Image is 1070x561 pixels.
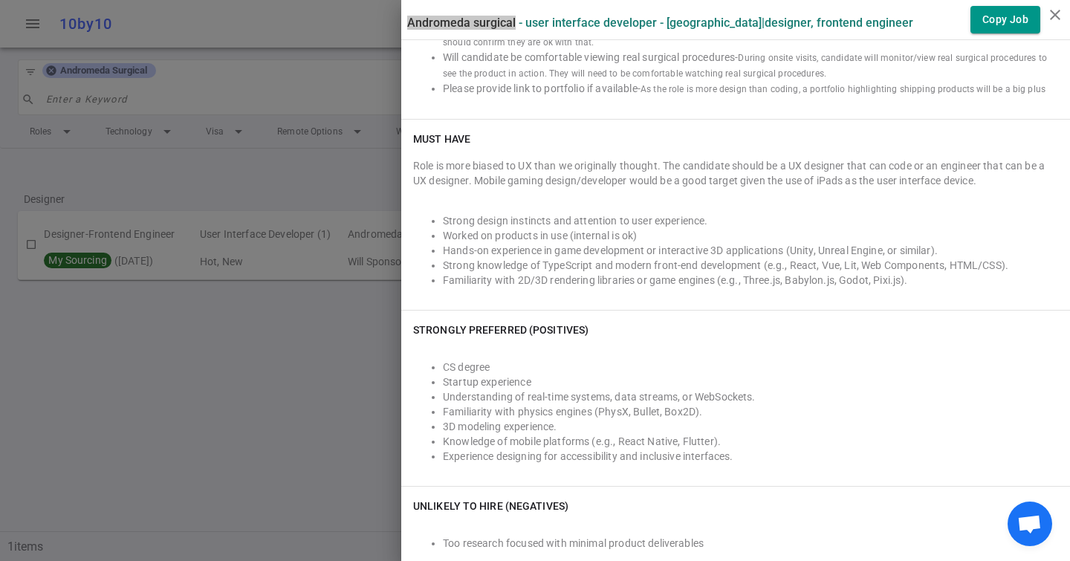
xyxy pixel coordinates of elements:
li: Understanding of real-time systems, data streams, or WebSockets. [443,389,1058,404]
li: Familiarity with physics engines (PhysX, Bullet, Box2D). [443,404,1058,419]
h6: Strongly Preferred (Positives) [413,322,588,337]
li: Strong design instincts and attention to user experience. [443,213,1058,228]
li: 3D modeling experience. [443,419,1058,434]
li: CS degree [443,360,1058,374]
li: Please provide link to portfolio if available - [443,81,1058,97]
label: Andromeda Surgical - User Interface Developer - [GEOGRAPHIC_DATA] | Designer, Frontend Engineer [407,16,913,30]
li: Hands-on experience in game development or interactive 3D applications (Unity, Unreal Engine, or ... [443,243,1058,258]
h6: Must Have [413,132,470,146]
li: Experience designing for accessibility and inclusive interfaces. [443,449,1058,464]
span: During onsite visits, candidate will monitor/view real surgical procedures to see the product in ... [443,53,1047,79]
li: Worked on products in use (internal is ok) [443,228,1058,243]
div: Open chat [1008,502,1052,546]
li: Familiarity with 2D/3D rendering libraries or game engines (e.g., Three.js, Babylon.js, Godot, Pi... [443,273,1058,288]
span: Candidate may be asked to travel to customer sites at most 1 time per month. Candidate should con... [443,22,1049,48]
button: Copy Job [970,6,1040,33]
li: Too research focused with minimal product deliverables [443,536,1058,551]
li: Knowledge of mobile platforms (e.g., React Native, Flutter). [443,434,1058,449]
li: Strong knowledge of TypeScript and modern front-end development (e.g., React, Vue, Lit, Web Compo... [443,258,1058,273]
span: As the role is more design than coding, a portfolio highlighting shipping products will be a big ... [641,84,1045,94]
li: Startup experience [443,374,1058,389]
h6: Unlikely to Hire (Negatives) [413,499,568,513]
i: close [1046,6,1064,24]
div: Role is more biased to UX than we originally thought. The candidate should be a UX designer that ... [413,158,1058,188]
li: Will candidate be comfortable viewing real surgical procedures - [443,50,1058,81]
